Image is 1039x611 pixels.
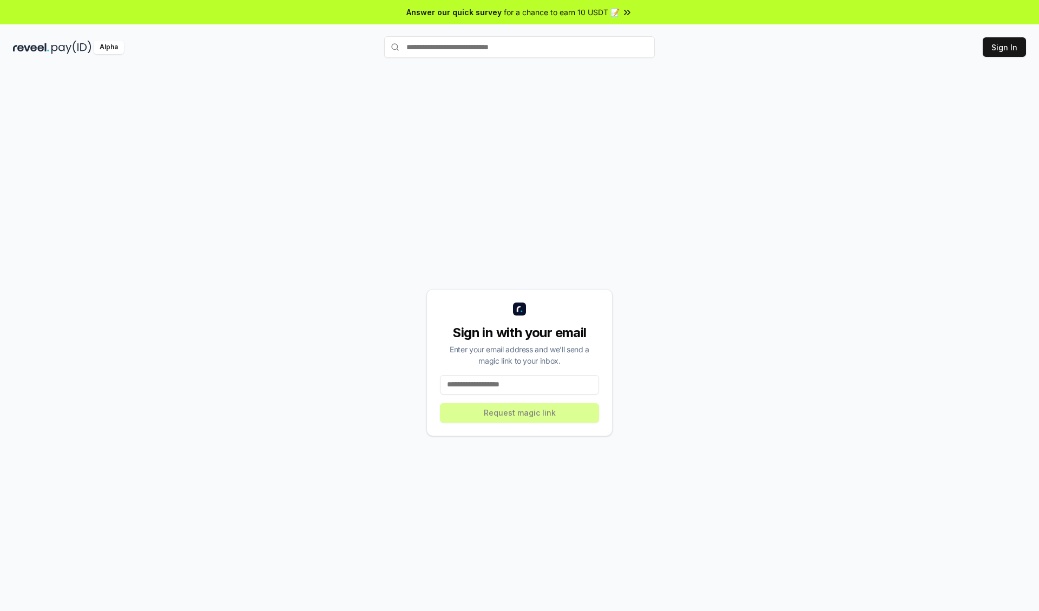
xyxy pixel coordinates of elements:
img: pay_id [51,41,91,54]
img: logo_small [513,303,526,316]
img: reveel_dark [13,41,49,54]
div: Alpha [94,41,124,54]
span: Answer our quick survey [406,6,502,18]
div: Sign in with your email [440,324,599,341]
span: for a chance to earn 10 USDT 📝 [504,6,620,18]
div: Enter your email address and we’ll send a magic link to your inbox. [440,344,599,366]
button: Sign In [983,37,1026,57]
